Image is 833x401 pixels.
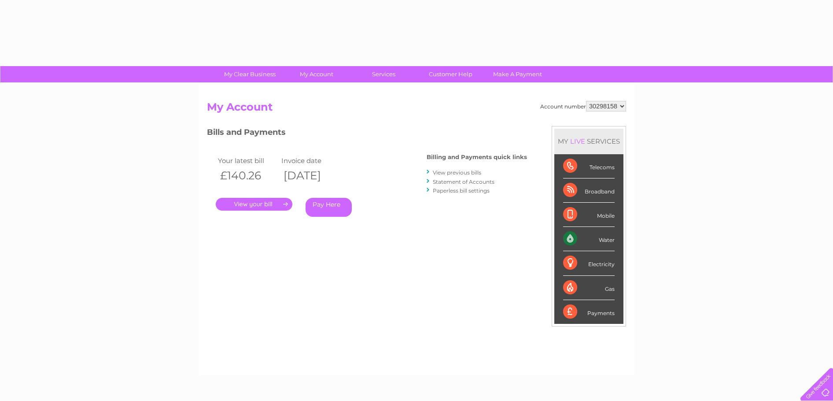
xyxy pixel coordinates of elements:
h4: Billing and Payments quick links [427,154,527,160]
a: Pay Here [306,198,352,217]
div: MY SERVICES [554,129,623,154]
h3: Bills and Payments [207,126,527,141]
h2: My Account [207,101,626,118]
a: . [216,198,292,211]
div: Water [563,227,615,251]
div: Broadband [563,178,615,203]
a: Services [347,66,420,82]
a: Customer Help [414,66,487,82]
div: Mobile [563,203,615,227]
a: Statement of Accounts [433,178,494,185]
a: Make A Payment [481,66,554,82]
a: Paperless bill settings [433,187,490,194]
div: Payments [563,300,615,324]
th: [DATE] [279,167,343,185]
div: Electricity [563,251,615,275]
td: Your latest bill [216,155,279,167]
div: Account number [540,101,626,111]
th: £140.26 [216,167,279,185]
a: My Clear Business [214,66,286,82]
td: Invoice date [279,155,343,167]
div: LIVE [568,137,587,145]
div: Gas [563,276,615,300]
a: My Account [280,66,353,82]
a: View previous bills [433,169,481,176]
div: Telecoms [563,154,615,178]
